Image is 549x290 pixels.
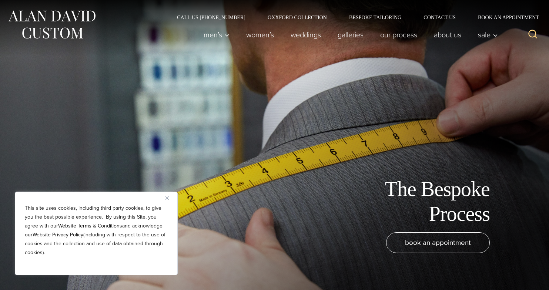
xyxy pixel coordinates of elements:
span: book an appointment [405,237,471,248]
a: About Us [426,27,470,42]
a: Women’s [238,27,282,42]
a: Oxxford Collection [257,15,338,20]
button: View Search Form [524,26,542,44]
h1: The Bespoke Process [323,177,490,226]
img: Close [165,196,169,200]
a: Galleries [329,27,372,42]
span: Sale [478,31,498,38]
img: Alan David Custom [7,8,96,41]
a: Website Terms & Conditions [58,222,122,230]
p: This site uses cookies, including third party cookies, to give you the best possible experience. ... [25,204,168,257]
span: Men’s [204,31,230,38]
a: weddings [282,27,329,42]
nav: Secondary Navigation [166,15,542,20]
button: Close [165,193,174,202]
a: book an appointment [386,232,490,253]
a: Contact Us [412,15,467,20]
a: Our Process [372,27,426,42]
nav: Primary Navigation [195,27,502,42]
a: Bespoke Tailoring [338,15,412,20]
a: Call Us [PHONE_NUMBER] [166,15,257,20]
a: Book an Appointment [467,15,542,20]
a: Website Privacy Policy [33,231,83,239]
